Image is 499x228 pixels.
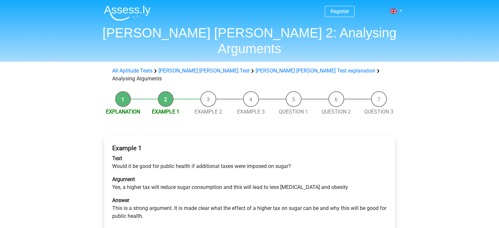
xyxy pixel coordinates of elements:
a: All Aptitude Tests [112,68,153,74]
a: Question 3 [364,109,393,115]
h1: [PERSON_NAME] [PERSON_NAME] 2: Analysing Arguments [99,25,401,56]
a: Example 2 [195,109,222,115]
a: [PERSON_NAME] [PERSON_NAME] Test [158,68,250,74]
p: Would it be good for public health if additional taxes were imposed on sugar? [112,155,387,170]
img: Assessly [104,5,151,21]
a: Example 1 [152,109,179,115]
a: Question 1 [279,109,308,115]
a: [PERSON_NAME] [PERSON_NAME] Test explanation [256,68,375,74]
a: Explanation [106,109,140,115]
b: Example 1 [112,144,142,152]
a: Example 3 [237,109,265,115]
a: Register [330,8,349,14]
a: Question 2 [322,109,351,115]
div: Analysing Arguments [110,67,390,83]
b: Text [112,155,122,161]
p: This is a strong argument. It is made clear what the effect of a higher tax on sugar can be and w... [112,197,387,220]
b: Argument [112,176,135,182]
b: Answer [112,197,129,203]
p: Yes, a higher tax will reduce sugar consumption and this will lead to less [MEDICAL_DATA] and obe... [112,176,387,191]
